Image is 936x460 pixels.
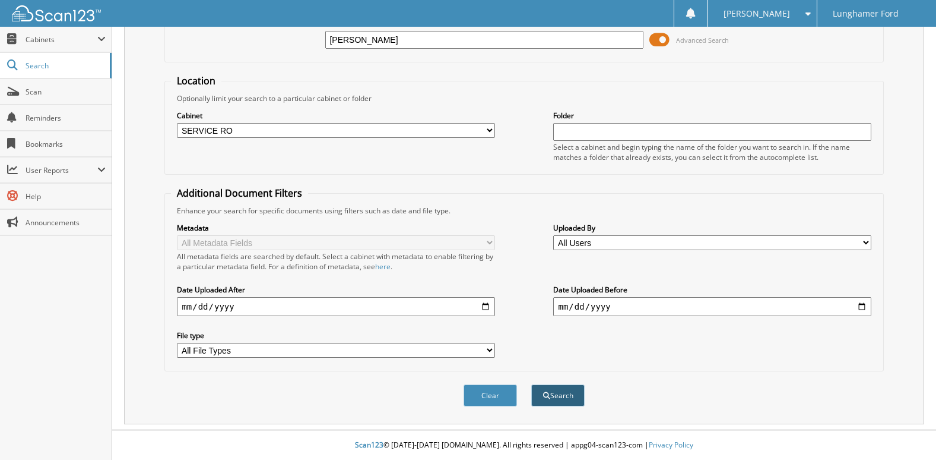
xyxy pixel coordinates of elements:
[171,187,308,200] legend: Additional Document Filters
[833,10,899,17] span: Lunghamer Ford
[177,285,494,295] label: Date Uploaded After
[553,142,871,162] div: Select a cabinet and begin typing the name of the folder you want to search in. If the name match...
[26,113,106,123] span: Reminders
[464,385,517,407] button: Clear
[177,223,494,233] label: Metadata
[553,285,871,295] label: Date Uploaded Before
[177,111,494,121] label: Cabinet
[553,111,871,121] label: Folder
[26,87,106,97] span: Scan
[177,330,494,341] label: File type
[112,431,936,460] div: © [DATE]-[DATE] [DOMAIN_NAME]. All rights reserved | appg04-scan123-com |
[26,218,106,228] span: Announcements
[649,440,693,450] a: Privacy Policy
[877,403,936,460] iframe: Chat Widget
[177,297,494,316] input: start
[355,440,383,450] span: Scan123
[171,206,877,216] div: Enhance your search for specific documents using filters such as date and file type.
[724,10,790,17] span: [PERSON_NAME]
[26,34,97,45] span: Cabinets
[26,61,104,71] span: Search
[171,93,877,103] div: Optionally limit your search to a particular cabinet or folder
[531,385,585,407] button: Search
[26,165,97,175] span: User Reports
[553,297,871,316] input: end
[26,191,106,201] span: Help
[12,5,101,21] img: scan123-logo-white.svg
[375,261,391,272] a: here
[171,74,221,87] legend: Location
[553,223,871,233] label: Uploaded By
[177,251,494,272] div: All metadata fields are searched by default. Select a cabinet with metadata to enable filtering b...
[676,36,729,45] span: Advanced Search
[26,139,106,149] span: Bookmarks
